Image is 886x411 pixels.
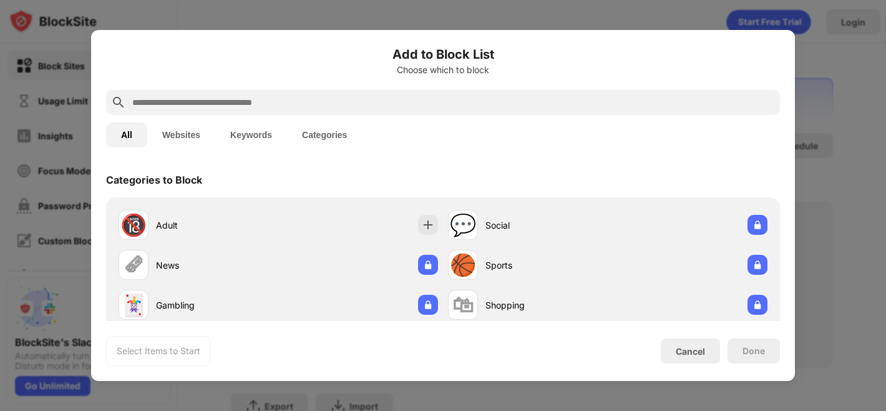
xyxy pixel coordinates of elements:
button: Keywords [215,122,287,147]
div: 🔞 [120,212,147,238]
div: 🛍 [452,292,474,318]
h6: Add to Block List [106,45,780,64]
button: All [106,122,147,147]
img: search.svg [111,95,126,110]
div: Categories to Block [106,174,202,186]
div: Choose which to block [106,65,780,75]
div: 🃏 [120,292,147,318]
div: News [156,259,278,272]
div: 🗞 [123,252,144,278]
button: Websites [147,122,215,147]
div: 🏀 [450,252,476,278]
div: Shopping [485,299,608,312]
div: Done [742,346,765,356]
div: Sports [485,259,608,272]
div: Gambling [156,299,278,312]
div: Adult [156,219,278,232]
div: 💬 [450,212,476,238]
div: Select Items to Start [117,345,200,357]
button: Categories [287,122,362,147]
div: Cancel [676,346,705,357]
div: Social [485,219,608,232]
